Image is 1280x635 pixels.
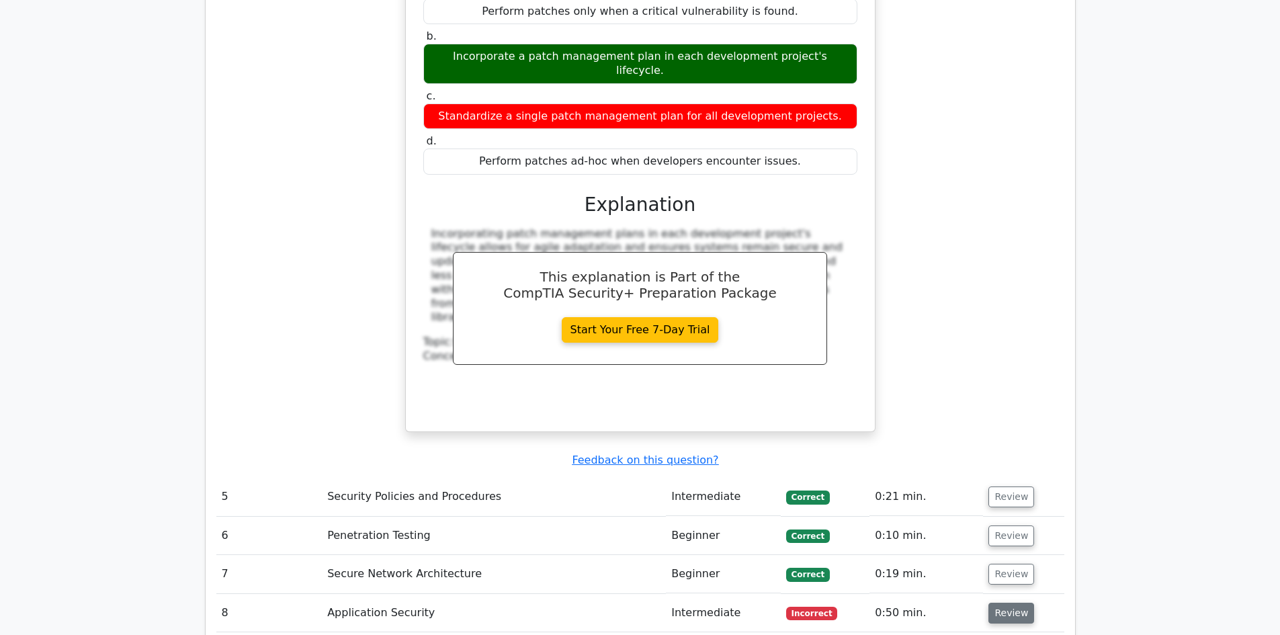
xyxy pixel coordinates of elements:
td: Beginner [666,555,780,593]
div: Incorporate a patch management plan in each development project's lifecycle. [423,44,857,84]
td: 0:19 min. [869,555,983,593]
td: 0:21 min. [869,478,983,516]
div: Concept: [423,349,857,364]
div: Standardize a single patch management plan for all development projects. [423,103,857,130]
div: Perform patches ad-hoc when developers encounter issues. [423,149,857,175]
td: Intermediate [666,478,780,516]
button: Review [988,603,1034,624]
td: Application Security [322,594,666,632]
span: d. [427,134,437,147]
h3: Explanation [431,194,849,216]
button: Review [988,525,1034,546]
td: Secure Network Architecture [322,555,666,593]
td: Security Policies and Procedures [322,478,666,516]
td: 5 [216,478,323,516]
span: Incorrect [786,607,838,620]
span: Correct [786,491,830,504]
td: 0:50 min. [869,594,983,632]
td: 6 [216,517,323,555]
div: Incorporating patch management plans in each development project's lifecycle allows for agile ada... [431,227,849,325]
td: Beginner [666,517,780,555]
a: Start Your Free 7-Day Trial [562,317,719,343]
button: Review [988,564,1034,585]
span: Correct [786,568,830,581]
td: 7 [216,555,323,593]
a: Feedback on this question? [572,454,718,466]
td: Penetration Testing [322,517,666,555]
span: Correct [786,530,830,543]
td: 0:10 min. [869,517,983,555]
span: b. [427,30,437,42]
td: 8 [216,594,323,632]
button: Review [988,486,1034,507]
div: Topic: [423,335,857,349]
td: Intermediate [666,594,780,632]
span: c. [427,89,436,102]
